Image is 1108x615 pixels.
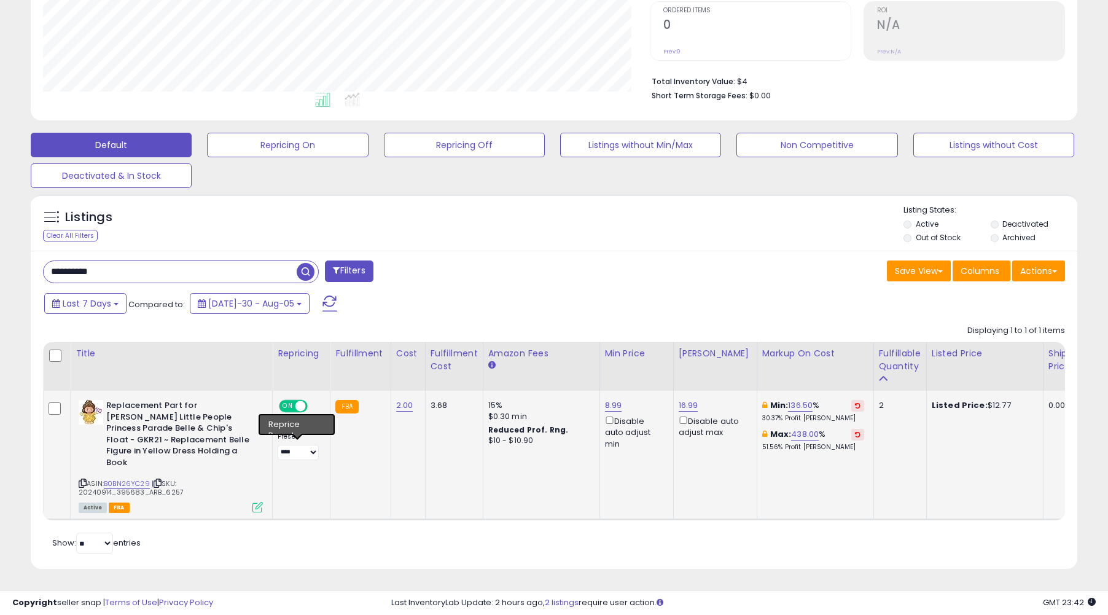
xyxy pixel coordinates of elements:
h2: 0 [663,18,851,34]
div: Min Price [605,347,668,360]
div: $12.77 [932,400,1034,411]
a: B0BN26YC29 [104,479,150,489]
button: Listings without Cost [913,133,1074,157]
span: All listings currently available for purchase on Amazon [79,503,107,513]
p: 30.37% Profit [PERSON_NAME] [762,414,864,423]
div: Repricing [278,347,325,360]
button: Non Competitive [736,133,897,157]
button: Columns [953,260,1010,281]
div: ASIN: [79,400,263,511]
div: % [762,429,864,452]
span: OFF [306,401,326,412]
small: FBA [335,400,358,413]
span: 2025-08-13 23:42 GMT [1043,597,1096,608]
span: [DATE]-30 - Aug-05 [208,297,294,310]
p: Listing States: [903,205,1077,216]
span: FBA [109,503,130,513]
h5: Listings [65,209,112,226]
div: Disable auto adjust max [679,414,747,438]
li: $4 [652,73,1056,88]
div: Disable auto adjust min [605,414,664,450]
div: Amazon Fees [488,347,595,360]
small: Prev: 0 [663,48,681,55]
div: 0.00 [1048,400,1069,411]
a: 438.00 [791,428,819,441]
label: Active [916,219,938,229]
b: Reduced Prof. Rng. [488,425,569,435]
div: $10 - $10.90 [488,436,590,446]
div: Markup on Cost [762,347,868,360]
span: ON [280,401,295,412]
a: 2 listings [545,597,579,608]
b: Total Inventory Value: [652,76,735,87]
button: Filters [325,260,373,282]
b: Replacement Part for [PERSON_NAME] Little People Princess Parade Belle & Chip's Float - GKR21 ~ R... [106,400,256,471]
button: Save View [887,260,951,281]
span: Columns [961,265,999,277]
a: 8.99 [605,399,622,412]
div: seller snap | | [12,597,213,609]
div: Amazon AI [278,419,321,430]
b: Min: [770,399,789,411]
span: Show: entries [52,537,141,549]
span: Last 7 Days [63,297,111,310]
span: Compared to: [128,299,185,310]
button: Repricing On [207,133,368,157]
b: Max: [770,428,792,440]
div: 15% [488,400,590,411]
a: Privacy Policy [159,597,213,608]
h2: N/A [877,18,1064,34]
div: 3.68 [431,400,474,411]
label: Deactivated [1002,219,1048,229]
button: Actions [1012,260,1065,281]
label: Archived [1002,232,1036,243]
small: Prev: N/A [877,48,901,55]
div: Fulfillment Cost [431,347,478,373]
label: Out of Stock [916,232,961,243]
p: 51.56% Profit [PERSON_NAME] [762,443,864,452]
strong: Copyright [12,597,57,608]
button: Last 7 Days [44,293,127,314]
div: Listed Price [932,347,1038,360]
div: Title [76,347,267,360]
th: The percentage added to the cost of goods (COGS) that forms the calculator for Min & Max prices. [757,342,873,391]
div: Clear All Filters [43,230,98,241]
div: Ship Price [1048,347,1073,373]
a: 136.50 [788,399,813,412]
div: Preset: [278,433,321,460]
button: Listings without Min/Max [560,133,721,157]
div: [PERSON_NAME] [679,347,752,360]
b: Short Term Storage Fees: [652,90,747,101]
button: [DATE]-30 - Aug-05 [190,293,310,314]
b: Listed Price: [932,399,988,411]
div: Fulfillable Quantity [879,347,921,373]
div: % [762,400,864,423]
div: Last InventoryLab Update: 2 hours ago, require user action. [391,597,1096,609]
div: $0.30 min [488,411,590,422]
span: $0.00 [749,90,771,101]
a: Terms of Use [105,597,157,608]
small: Amazon Fees. [488,360,496,371]
a: 2.00 [396,399,413,412]
a: 16.99 [679,399,698,412]
div: Cost [396,347,420,360]
span: ROI [877,7,1064,14]
button: Default [31,133,192,157]
img: 41bJ2DcYU7L._SL40_.jpg [79,400,103,425]
button: Deactivated & In Stock [31,163,192,188]
span: | SKU: 20240914_395683_ARB_6257 [79,479,184,497]
div: Fulfillment [335,347,385,360]
div: 2 [879,400,917,411]
button: Repricing Off [384,133,545,157]
div: Displaying 1 to 1 of 1 items [967,325,1065,337]
span: Ordered Items [663,7,851,14]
